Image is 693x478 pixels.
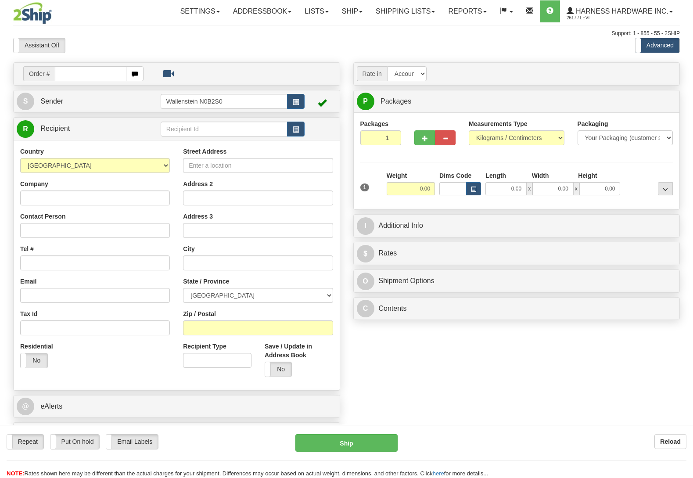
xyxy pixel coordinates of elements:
[20,180,48,188] label: Company
[574,7,668,15] span: Harness Hardware Inc.
[654,434,686,449] button: Reload
[183,277,229,286] label: State / Province
[357,300,677,318] a: CContents
[442,0,493,22] a: Reports
[40,125,70,132] span: Recipient
[161,94,287,109] input: Sender Id
[567,14,632,22] span: 2617 / Levi
[17,398,34,415] span: @
[578,171,597,180] label: Height
[357,93,677,111] a: P Packages
[226,0,298,22] a: Addressbook
[357,273,374,290] span: O
[439,171,471,180] label: Dims Code
[265,362,292,377] label: No
[335,0,369,22] a: Ship
[560,0,679,22] a: Harness Hardware Inc. 2617 / Levi
[183,147,226,156] label: Street Address
[360,119,389,128] label: Packages
[673,194,692,284] iframe: chat widget
[7,470,24,477] span: NOTE:
[357,272,677,290] a: OShipment Options
[106,435,158,449] label: Email Labels
[578,119,608,128] label: Packaging
[17,93,161,111] a: S Sender
[183,158,333,173] input: Enter a location
[295,434,398,452] button: Ship
[387,171,407,180] label: Weight
[298,0,335,22] a: Lists
[469,119,528,128] label: Measurements Type
[7,435,43,449] label: Repeat
[526,182,532,195] span: x
[357,245,374,262] span: $
[40,97,63,105] span: Sender
[174,0,226,22] a: Settings
[369,0,442,22] a: Shipping lists
[20,212,65,221] label: Contact Person
[40,403,62,410] span: eAlerts
[485,171,506,180] label: Length
[357,66,387,81] span: Rate in
[357,217,374,235] span: I
[357,244,677,262] a: $Rates
[573,182,579,195] span: x
[381,97,411,105] span: Packages
[20,244,34,253] label: Tel #
[265,342,333,359] label: Save / Update in Address Book
[658,182,673,195] div: ...
[433,470,444,477] a: here
[357,93,374,110] span: P
[17,120,144,138] a: R Recipient
[20,342,53,351] label: Residential
[21,353,47,368] label: No
[14,38,65,53] label: Assistant Off
[660,438,681,445] b: Reload
[532,171,549,180] label: Width
[183,244,194,253] label: City
[636,38,679,53] label: Advanced
[183,342,226,351] label: Recipient Type
[20,277,36,286] label: Email
[161,122,287,137] input: Recipient Id
[20,309,37,318] label: Tax Id
[357,217,677,235] a: IAdditional Info
[20,147,44,156] label: Country
[357,300,374,317] span: C
[13,2,52,24] img: logo2617.jpg
[360,183,370,191] span: 1
[17,120,34,138] span: R
[17,93,34,110] span: S
[183,212,213,221] label: Address 3
[50,435,100,449] label: Put On hold
[183,309,216,318] label: Zip / Postal
[17,398,337,416] a: @ eAlerts
[23,66,55,81] span: Order #
[13,30,680,37] div: Support: 1 - 855 - 55 - 2SHIP
[183,180,213,188] label: Address 2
